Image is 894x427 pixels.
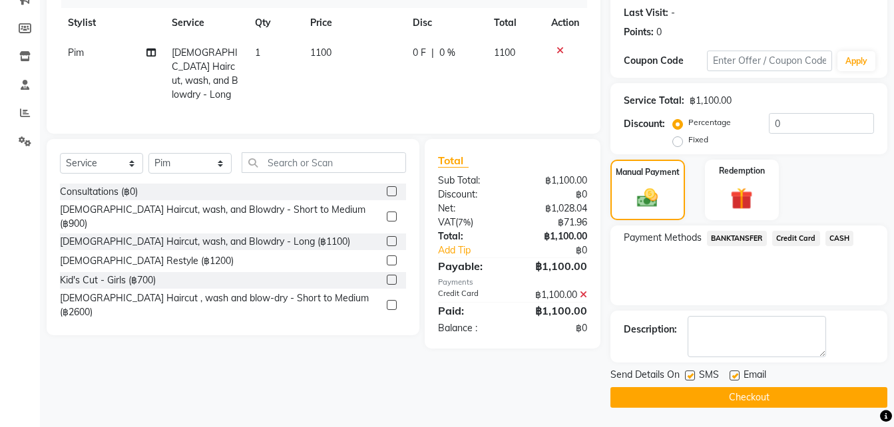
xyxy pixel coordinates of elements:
span: 0 % [439,46,455,60]
div: ฿1,100.00 [513,229,597,243]
div: ( ) [428,215,513,229]
span: Email [744,368,766,384]
img: _gift.svg [724,185,760,212]
div: [DEMOGRAPHIC_DATA] Haircut, wash, and Blowdry - Short to Medium (฿900) [60,203,381,231]
div: [DEMOGRAPHIC_DATA] Haircut, wash, and Blowdry - Long (฿1100) [60,235,350,249]
span: Payment Methods [624,231,702,245]
div: Sub Total: [428,174,513,188]
div: ฿0 [513,321,597,335]
span: | [431,46,434,60]
label: Fixed [688,134,708,146]
div: Kid's Cut - Girls (฿700) [60,273,156,287]
input: Enter Offer / Coupon Code [707,51,832,71]
div: - [671,6,675,20]
span: 1100 [494,47,515,59]
button: Checkout [610,387,887,408]
div: Paid: [428,303,513,319]
span: 1 [255,47,260,59]
div: Service Total: [624,94,684,108]
th: Service [164,8,247,38]
span: BANKTANSFER [707,231,767,246]
div: ฿71.96 [513,215,597,229]
div: ฿0 [527,243,597,257]
div: ฿1,028.04 [513,202,597,215]
span: 1100 [310,47,332,59]
a: Add Tip [428,243,527,257]
span: 0 F [413,46,426,60]
span: 7% [458,217,471,227]
div: Discount: [428,188,513,202]
div: Payable: [428,258,513,274]
div: Description: [624,323,677,337]
div: Discount: [624,117,665,131]
div: Credit Card [428,288,513,302]
th: Total [486,8,543,38]
div: 0 [656,25,662,39]
div: Coupon Code [624,54,707,68]
span: Pim [68,47,84,59]
th: Price [302,8,404,38]
div: Points: [624,25,654,39]
img: _cash.svg [630,186,664,210]
div: Net: [428,202,513,215]
div: Total: [428,229,513,243]
div: Consultations (฿0) [60,185,138,199]
div: ฿1,100.00 [513,258,597,274]
span: SMS [699,368,719,384]
th: Disc [405,8,486,38]
div: [DEMOGRAPHIC_DATA] Haircut , wash and blow-dry - Short to Medium (฿2600) [60,291,381,319]
th: Qty [247,8,302,38]
div: ฿1,100.00 [513,288,597,302]
div: ฿1,100.00 [513,174,597,188]
div: Balance : [428,321,513,335]
div: ฿1,100.00 [513,303,597,319]
span: Send Details On [610,368,680,384]
div: Payments [438,277,587,288]
span: [DEMOGRAPHIC_DATA] Haircut, wash, and Blowdry - Long [172,47,238,100]
label: Manual Payment [616,166,680,178]
input: Search or Scan [242,152,406,173]
th: Stylist [60,8,164,38]
div: Last Visit: [624,6,668,20]
div: ฿1,100.00 [690,94,732,108]
span: Total [438,154,469,168]
label: Percentage [688,116,731,128]
span: CASH [825,231,854,246]
th: Action [543,8,587,38]
label: Redemption [719,165,765,177]
span: Credit Card [772,231,820,246]
button: Apply [837,51,875,71]
div: [DEMOGRAPHIC_DATA] Restyle (฿1200) [60,254,234,268]
span: VAT [438,216,455,228]
div: ฿0 [513,188,597,202]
